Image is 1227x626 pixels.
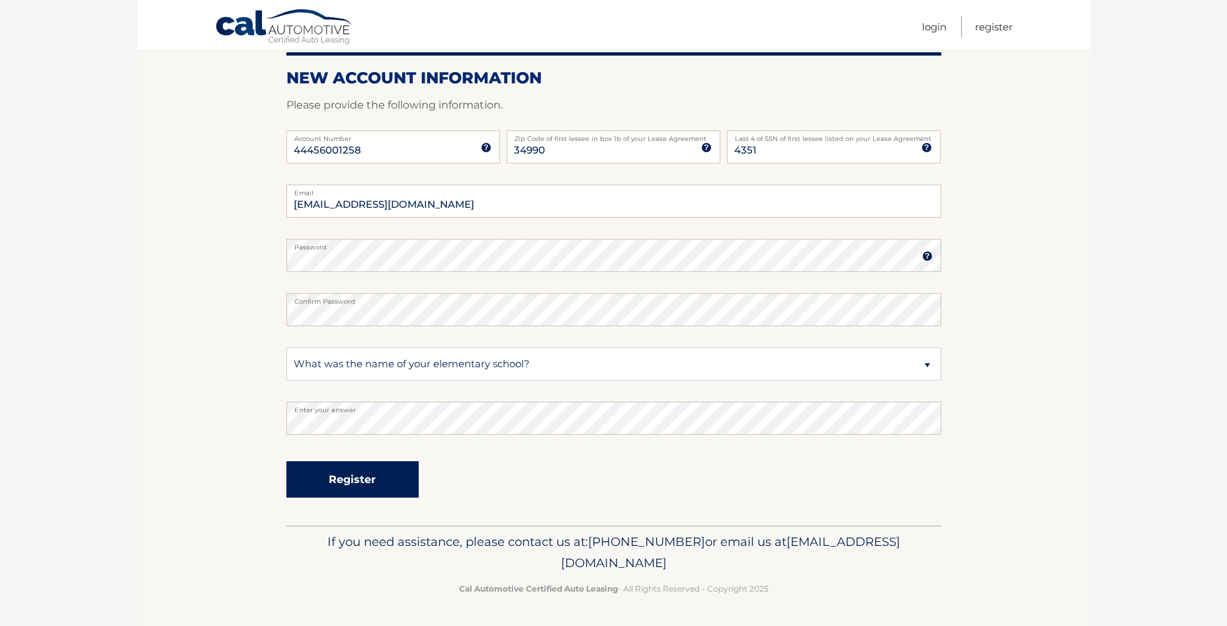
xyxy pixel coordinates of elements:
img: tooltip.svg [481,142,491,153]
span: [PHONE_NUMBER] [588,534,705,549]
img: tooltip.svg [701,142,712,153]
p: Please provide the following information. [286,96,941,114]
input: Zip Code [507,130,720,163]
label: Confirm Password [286,293,941,304]
span: [EMAIL_ADDRESS][DOMAIN_NAME] [561,534,900,570]
img: tooltip.svg [922,251,933,261]
label: Enter your answer [286,402,941,412]
label: Email [286,185,941,195]
button: Register [286,461,419,498]
label: Last 4 of SSN of first lessee listed on your Lease Agreement [727,130,941,141]
a: Register [975,16,1013,38]
h2: New Account Information [286,68,941,88]
p: - All Rights Reserved - Copyright 2025 [295,582,933,596]
a: Cal Automotive [215,9,354,47]
strong: Cal Automotive Certified Auto Leasing [459,584,618,594]
label: Zip Code of first lessee in box 1b of your Lease Agreement [507,130,720,141]
label: Account Number [286,130,500,141]
label: Password [286,239,941,249]
input: SSN or EIN (last 4 digits only) [727,130,941,163]
a: Login [922,16,947,38]
img: tooltip.svg [921,142,932,153]
input: Account Number [286,130,500,163]
input: Email [286,185,941,218]
p: If you need assistance, please contact us at: or email us at [295,531,933,574]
